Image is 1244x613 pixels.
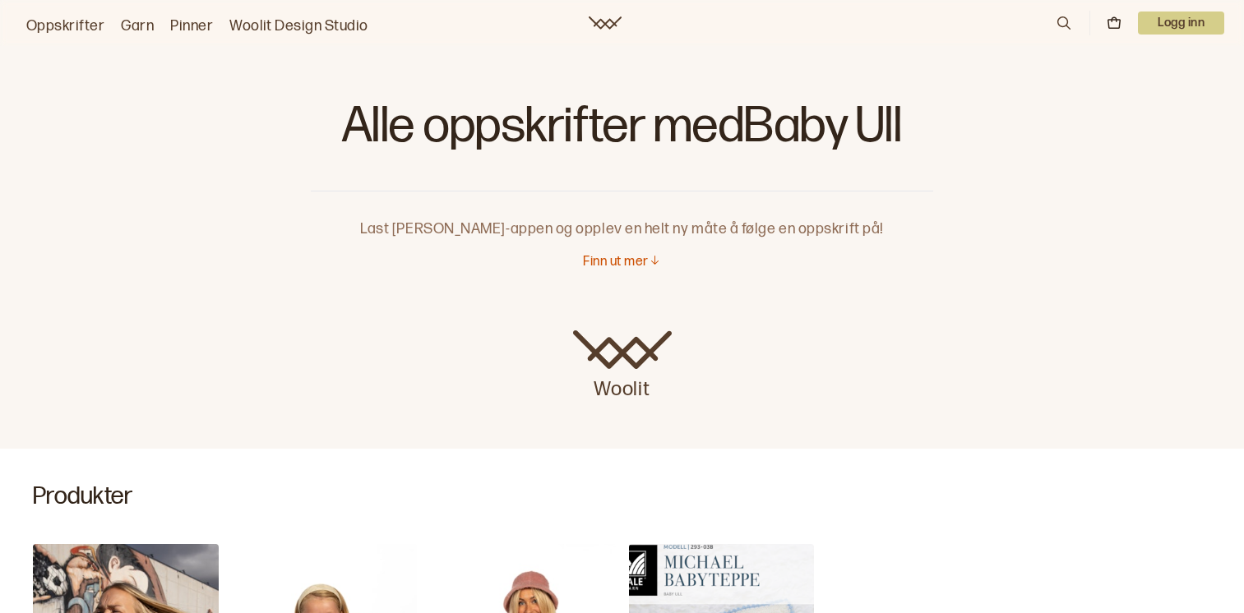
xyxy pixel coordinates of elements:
p: Woolit [573,370,672,403]
a: Pinner [170,15,213,38]
button: User dropdown [1138,12,1224,35]
a: Garn [121,15,154,38]
button: Finn ut mer [583,254,660,271]
a: Woolit Design Studio [229,15,368,38]
a: Oppskrifter [26,15,104,38]
a: Woolit [589,16,622,30]
p: Last [PERSON_NAME]-appen og opplev en helt ny måte å følge en oppskrift på! [311,191,933,241]
img: Woolit [573,330,672,370]
h1: Alle oppskrifter med Baby Ull [311,99,933,164]
p: Finn ut mer [583,254,648,271]
p: Logg inn [1138,12,1224,35]
a: Woolit [573,330,672,403]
